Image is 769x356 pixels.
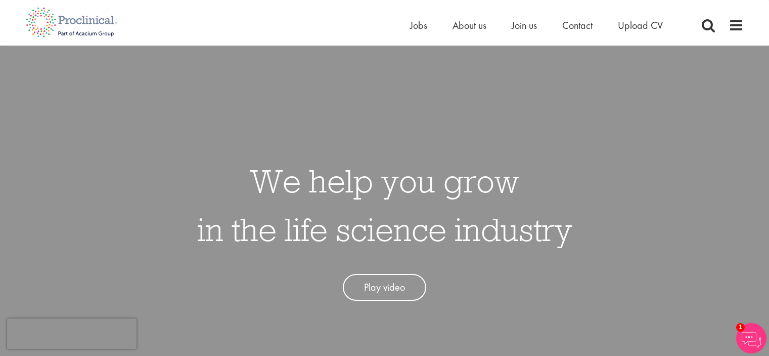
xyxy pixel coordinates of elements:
a: Upload CV [618,19,663,32]
a: About us [453,19,486,32]
a: Join us [512,19,537,32]
span: 1 [736,323,745,332]
a: Jobs [410,19,427,32]
a: Play video [343,274,426,301]
a: Contact [562,19,593,32]
img: Chatbot [736,323,766,353]
h1: We help you grow in the life science industry [197,156,572,254]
